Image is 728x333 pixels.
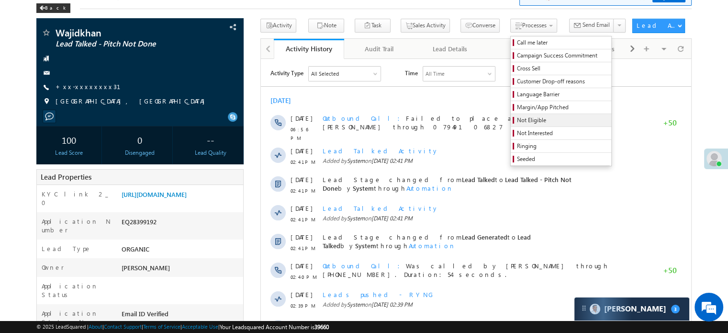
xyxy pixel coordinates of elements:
[178,298,199,306] span: System
[50,11,78,19] div: All Selected
[86,98,104,105] span: System
[62,318,127,326] span: Lead Capture:
[574,297,690,321] div: carter-dragCarter[PERSON_NAME]3
[402,207,416,218] span: +50
[30,55,51,64] span: [DATE]
[352,43,406,55] div: Audit Trail
[134,318,179,326] span: details
[511,101,611,114] a: Margin/App Pitched
[144,7,157,22] span: Time
[511,114,611,126] a: Not Eligible
[517,38,608,47] span: Call me later
[62,155,377,164] span: Added by on
[493,43,547,55] div: Notes
[510,19,557,33] button: Processes
[86,271,104,278] span: System
[260,19,296,33] button: Activity
[62,318,377,326] div: .
[111,156,152,163] span: [DATE] 02:41 PM
[165,11,184,19] div: All Time
[42,263,64,272] label: Owner
[89,323,102,330] a: About
[314,323,329,331] span: 39660
[86,156,104,163] span: System
[56,97,210,106] span: [GEOGRAPHIC_DATA], [GEOGRAPHIC_DATA]
[671,305,680,313] span: 3
[637,21,677,30] div: Lead Actions
[36,3,70,13] div: Back
[511,36,611,49] a: Call me later
[30,185,58,194] span: 02:41 PM
[62,203,348,219] span: Was called by [PERSON_NAME] through [PHONE_NUMBER]. Duration:54 seconds.
[62,241,377,250] span: Added by on
[10,7,43,22] span: Activity Type
[62,145,178,153] span: Lead Talked Activity
[355,19,391,33] button: Task
[111,242,152,249] span: [DATE] 02:39 PM
[517,142,608,150] span: Ringing
[517,77,608,86] span: Customer Drop-off reasons
[460,19,500,33] button: Converse
[122,264,170,272] span: [PERSON_NAME]
[42,309,112,326] label: Application Status New
[402,59,416,71] span: +50
[42,217,112,234] label: Application Number
[62,203,145,211] span: Outbound Call
[30,231,51,240] span: [DATE]
[344,39,414,59] a: Audit Trail
[62,116,311,133] span: Lead Stage changed from to by through
[62,55,321,72] span: Failed to place a call from [PERSON_NAME] through 07949106827 (Angel+One).
[511,140,611,152] a: Ringing
[62,260,173,268] span: Owner Assignment Date
[30,300,58,309] span: 02:39 PM
[86,242,104,249] span: System
[119,309,243,322] div: Email ID Verified
[56,28,184,37] span: Wajidkhan
[111,98,152,105] span: [DATE] 02:41 PM
[143,323,180,330] a: Terms of Service
[401,19,450,33] button: Sales Activity
[119,217,243,230] div: EQ28399192
[569,19,614,33] button: Send Email
[511,153,611,165] a: Seeded
[180,131,241,149] div: --
[517,116,608,125] span: Not Eligible
[94,183,115,191] span: System
[110,131,170,149] div: 0
[62,88,178,96] span: Lead Talked Activity
[62,55,145,63] span: Outbound Call
[517,103,608,112] span: Margin/App Pitched
[41,172,91,182] span: Lead Properties
[30,203,51,211] span: [DATE]
[232,298,279,306] span: Automation
[30,88,51,96] span: [DATE]
[119,244,243,258] div: ORGANIC
[62,270,377,279] span: Added by on
[10,37,41,46] div: [DATE]
[30,99,58,107] span: 02:41 PM
[511,75,611,88] a: Customer Drop-off reasons
[423,43,477,55] div: Lead Details
[30,242,58,251] span: 02:39 PM
[511,88,611,101] a: Language Barrier
[62,116,311,133] span: Lead Talked - Pitch Not Done
[56,39,184,49] span: Lead Talked - Pitch Not Done
[42,282,112,299] label: Application Status
[30,127,58,136] span: 02:41 PM
[30,145,51,154] span: [DATE]
[220,323,329,331] span: Your Leadsquared Account Number is
[111,271,152,278] span: [DATE] 02:39 PM
[30,116,51,125] span: [DATE]
[580,304,588,312] img: carter-drag
[115,298,163,306] span: [PERSON_NAME]
[36,3,75,11] a: Back
[39,131,99,149] div: 100
[92,125,113,133] span: System
[517,51,608,60] span: Campaign Success Commitment
[517,129,608,138] span: Not Interested
[104,323,142,330] a: Contact Support
[632,19,685,33] button: Lead Actions
[148,183,195,191] span: Automation
[415,39,485,59] a: Lead Details
[511,127,611,139] a: Not Interested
